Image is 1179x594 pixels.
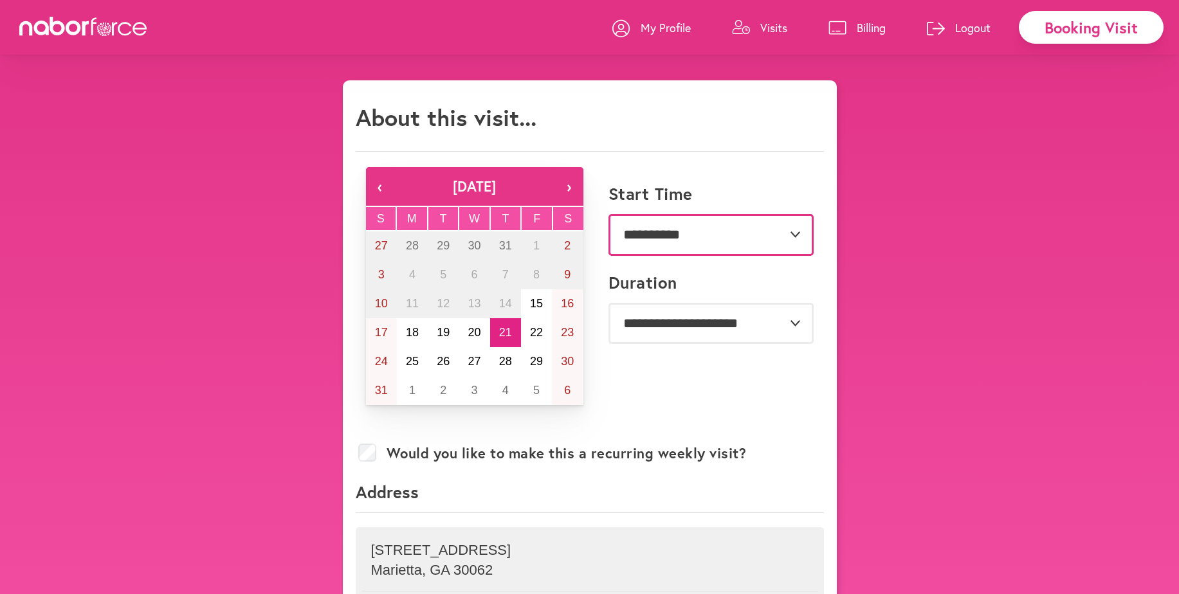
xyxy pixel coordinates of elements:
button: September 3, 2025 [459,376,489,405]
abbr: August 29, 2025 [530,355,543,368]
p: My Profile [641,20,691,35]
abbr: August 5, 2025 [440,268,446,281]
button: August 2, 2025 [552,231,583,260]
button: August 1, 2025 [521,231,552,260]
button: July 29, 2025 [428,231,459,260]
button: August 26, 2025 [428,347,459,376]
button: August 14, 2025 [490,289,521,318]
a: Billing [828,8,886,47]
p: Billing [857,20,886,35]
button: August 27, 2025 [459,347,489,376]
abbr: August 17, 2025 [375,326,388,339]
abbr: August 1, 2025 [533,239,540,252]
abbr: July 27, 2025 [375,239,388,252]
abbr: August 27, 2025 [468,355,480,368]
button: September 1, 2025 [397,376,428,405]
button: August 30, 2025 [552,347,583,376]
label: Would you like to make this a recurring weekly visit? [387,445,747,462]
abbr: August 28, 2025 [499,355,512,368]
abbr: August 7, 2025 [502,268,509,281]
abbr: July 29, 2025 [437,239,450,252]
abbr: Sunday [377,212,385,225]
abbr: August 3, 2025 [378,268,385,281]
h1: About this visit... [356,104,536,131]
abbr: July 31, 2025 [499,239,512,252]
abbr: September 5, 2025 [533,384,540,397]
abbr: August 20, 2025 [468,326,480,339]
button: August 29, 2025 [521,347,552,376]
button: August 3, 2025 [366,260,397,289]
button: July 31, 2025 [490,231,521,260]
abbr: July 28, 2025 [406,239,419,252]
button: August 23, 2025 [552,318,583,347]
abbr: August 22, 2025 [530,326,543,339]
button: September 2, 2025 [428,376,459,405]
button: August 25, 2025 [397,347,428,376]
button: August 21, 2025 [490,318,521,347]
p: Address [356,481,824,513]
abbr: August 16, 2025 [561,297,574,310]
abbr: Monday [407,212,417,225]
button: August 24, 2025 [366,347,397,376]
button: August 12, 2025 [428,289,459,318]
button: August 28, 2025 [490,347,521,376]
button: August 20, 2025 [459,318,489,347]
button: July 30, 2025 [459,231,489,260]
abbr: August 24, 2025 [375,355,388,368]
label: Duration [608,273,677,292]
abbr: September 2, 2025 [440,384,446,397]
button: [DATE] [394,167,555,206]
abbr: August 10, 2025 [375,297,388,310]
button: ‹ [366,167,394,206]
button: September 5, 2025 [521,376,552,405]
abbr: August 19, 2025 [437,326,450,339]
abbr: August 13, 2025 [468,297,480,310]
a: My Profile [612,8,691,47]
button: July 27, 2025 [366,231,397,260]
button: August 8, 2025 [521,260,552,289]
abbr: August 31, 2025 [375,384,388,397]
p: Visits [760,20,787,35]
abbr: August 11, 2025 [406,297,419,310]
button: August 22, 2025 [521,318,552,347]
abbr: August 2, 2025 [564,239,571,252]
p: Logout [955,20,991,35]
abbr: September 4, 2025 [502,384,509,397]
button: July 28, 2025 [397,231,428,260]
button: August 11, 2025 [397,289,428,318]
abbr: Thursday [502,212,509,225]
a: Visits [732,8,787,47]
abbr: August 18, 2025 [406,326,419,339]
abbr: August 9, 2025 [564,268,571,281]
abbr: Friday [533,212,540,225]
abbr: August 4, 2025 [409,268,416,281]
button: August 9, 2025 [552,260,583,289]
button: September 6, 2025 [552,376,583,405]
button: August 13, 2025 [459,289,489,318]
button: August 7, 2025 [490,260,521,289]
button: August 5, 2025 [428,260,459,289]
button: August 15, 2025 [521,289,552,318]
button: August 19, 2025 [428,318,459,347]
button: August 10, 2025 [366,289,397,318]
abbr: Wednesday [469,212,480,225]
abbr: August 8, 2025 [533,268,540,281]
button: August 31, 2025 [366,376,397,405]
abbr: July 30, 2025 [468,239,480,252]
button: September 4, 2025 [490,376,521,405]
abbr: August 26, 2025 [437,355,450,368]
p: Marietta , GA 30062 [371,562,809,579]
label: Start Time [608,184,693,204]
p: [STREET_ADDRESS] [371,542,809,559]
abbr: August 12, 2025 [437,297,450,310]
abbr: Tuesday [439,212,446,225]
abbr: August 25, 2025 [406,355,419,368]
abbr: Saturday [564,212,572,225]
abbr: August 14, 2025 [499,297,512,310]
button: August 18, 2025 [397,318,428,347]
button: August 16, 2025 [552,289,583,318]
div: Booking Visit [1019,11,1164,44]
abbr: August 15, 2025 [530,297,543,310]
button: August 17, 2025 [366,318,397,347]
abbr: September 3, 2025 [471,384,477,397]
